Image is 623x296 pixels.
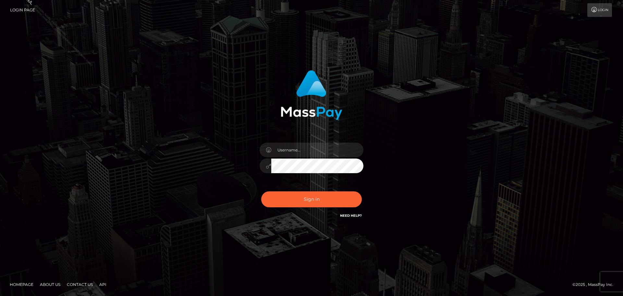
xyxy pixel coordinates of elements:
[281,70,342,120] img: MassPay Login
[340,213,362,218] a: Need Help?
[271,143,363,157] input: Username...
[261,191,362,207] button: Sign in
[587,3,612,17] a: Login
[7,279,36,290] a: Homepage
[572,281,618,288] div: © 2025 , MassPay Inc.
[37,279,63,290] a: About Us
[97,279,109,290] a: API
[10,3,35,17] a: Login Page
[64,279,95,290] a: Contact Us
